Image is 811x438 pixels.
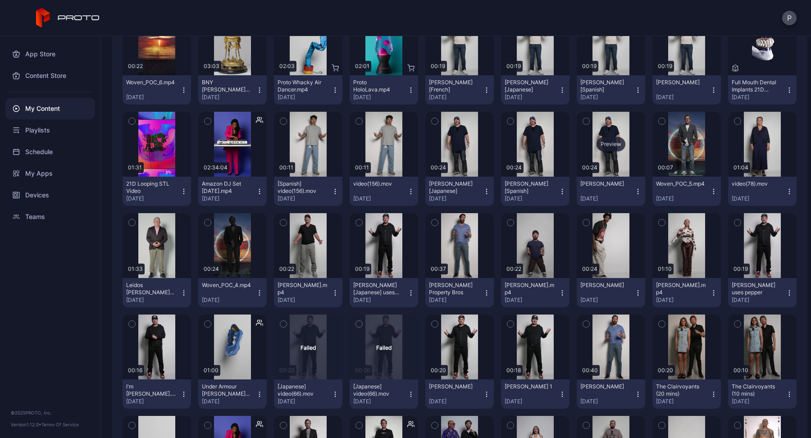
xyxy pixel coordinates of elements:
[505,94,559,101] div: [DATE]
[728,379,797,409] button: The Clairvoyants (10 mins)[DATE]
[123,177,191,206] button: 21D Looping STL Video[DATE]
[278,94,332,101] div: [DATE]
[429,383,478,390] div: Jim Jefferies
[353,282,403,296] div: Jim Jefferies [Japanese] uses pepper.mp4
[580,180,630,187] div: Frank Hensley
[728,75,797,105] button: Full Mouth Dental Implants 21D Opaque[DATE]
[274,379,342,409] button: [Japanese] video(66).mov[DATE]
[656,94,710,101] div: [DATE]
[126,282,176,296] div: Leidos Tony Hologram for Billington
[353,79,403,93] div: Proto HoloLava.mp4
[429,195,483,202] div: [DATE]
[202,180,251,195] div: Amazon DJ Set Aug 4.mp4
[202,398,256,405] div: [DATE]
[41,422,79,427] a: Terms Of Service
[732,195,786,202] div: [DATE]
[11,409,90,416] div: © 2025 PROTO, Inc.
[505,297,559,304] div: [DATE]
[656,195,710,202] div: [DATE]
[5,43,95,65] a: App Store
[732,398,786,405] div: [DATE]
[123,278,191,307] button: Leidos [PERSON_NAME] for [PERSON_NAME][DATE]
[5,206,95,228] a: Teams
[656,297,710,304] div: [DATE]
[278,398,332,405] div: [DATE]
[501,278,570,307] button: [PERSON_NAME].mp4[DATE]
[732,180,781,187] div: video(78).mov
[123,379,191,409] button: I'm [PERSON_NAME].mp4[DATE]
[5,98,95,119] a: My Content
[278,180,327,195] div: [Spanish] video(156).mov
[350,177,418,206] button: video(156).mov[DATE]
[429,282,478,296] div: Drew Scott Property Bros
[274,278,342,307] button: [PERSON_NAME].mp4[DATE]
[429,297,483,304] div: [DATE]
[425,177,494,206] button: [PERSON_NAME] [Japanese][DATE]
[505,79,554,93] div: Oz Pearlman [Japanese]
[577,278,645,307] button: [PERSON_NAME][DATE]
[202,195,256,202] div: [DATE]
[656,79,706,86] div: Oz Pearlman
[732,383,781,397] div: The Clairvoyants (10 mins)
[732,297,786,304] div: [DATE]
[656,383,706,397] div: The Clairvoyants (20 mins)
[580,383,630,390] div: Dan Scott
[202,94,256,101] div: [DATE]
[505,383,554,390] div: Jim Jefferies 1
[5,163,95,184] a: My Apps
[656,398,710,405] div: [DATE]
[656,282,706,296] div: Natasha Graziano.mp4
[425,75,494,105] button: [PERSON_NAME] [French][DATE]
[580,79,630,93] div: Oz Pearlman [Spanish]
[278,383,327,397] div: [Japanese] video(66).mov
[429,180,478,195] div: Frank Hensley [Japanese]
[728,278,797,307] button: [PERSON_NAME] uses pepper[DATE]
[126,180,176,195] div: 21D Looping STL Video
[429,94,483,101] div: [DATE]
[580,398,634,405] div: [DATE]
[728,177,797,206] button: video(78).mov[DATE]
[202,79,251,93] div: BNY Alexander Hamilton Clock
[577,177,645,206] button: [PERSON_NAME][DATE]
[5,184,95,206] a: Devices
[202,383,251,397] div: Under Armour Curry Splash Basketball Shoe
[126,79,176,86] div: Woven_POC_6.mp4
[5,141,95,163] div: Schedule
[429,79,478,93] div: Oz Pearlman [French]
[350,75,418,105] button: Proto HoloLava.mp4[DATE]
[732,94,786,101] div: [DATE]
[126,383,176,397] div: I'm Jim Jefferies.mp4
[429,398,483,405] div: [DATE]
[656,180,706,187] div: Woven_POC_5.mp4
[301,343,316,351] div: Failed
[202,297,256,304] div: [DATE]
[505,282,554,296] div: Brad Williams.mp4
[202,282,251,289] div: Woven_POC_4.mp4
[505,195,559,202] div: [DATE]
[353,297,407,304] div: [DATE]
[353,398,407,405] div: [DATE]
[577,379,645,409] button: [PERSON_NAME][DATE]
[782,11,797,25] button: P
[580,297,634,304] div: [DATE]
[353,383,403,397] div: [Japanese] video(66).mov
[652,75,721,105] button: [PERSON_NAME][DATE]
[505,398,559,405] div: [DATE]
[425,379,494,409] button: [PERSON_NAME][DATE]
[274,177,342,206] button: [Spanish] video(156).mov[DATE]
[126,398,180,405] div: [DATE]
[577,75,645,105] button: [PERSON_NAME] [Spanish][DATE]
[505,180,554,195] div: Frank Hensley [Spanish]
[5,65,95,87] a: Content Store
[580,94,634,101] div: [DATE]
[350,379,418,409] button: [Japanese] video(66).mov[DATE]
[353,195,407,202] div: [DATE]
[278,79,327,93] div: Proto Whacky Air Dancer.mp4
[652,379,721,409] button: The Clairvoyants (20 mins)[DATE]
[126,195,180,202] div: [DATE]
